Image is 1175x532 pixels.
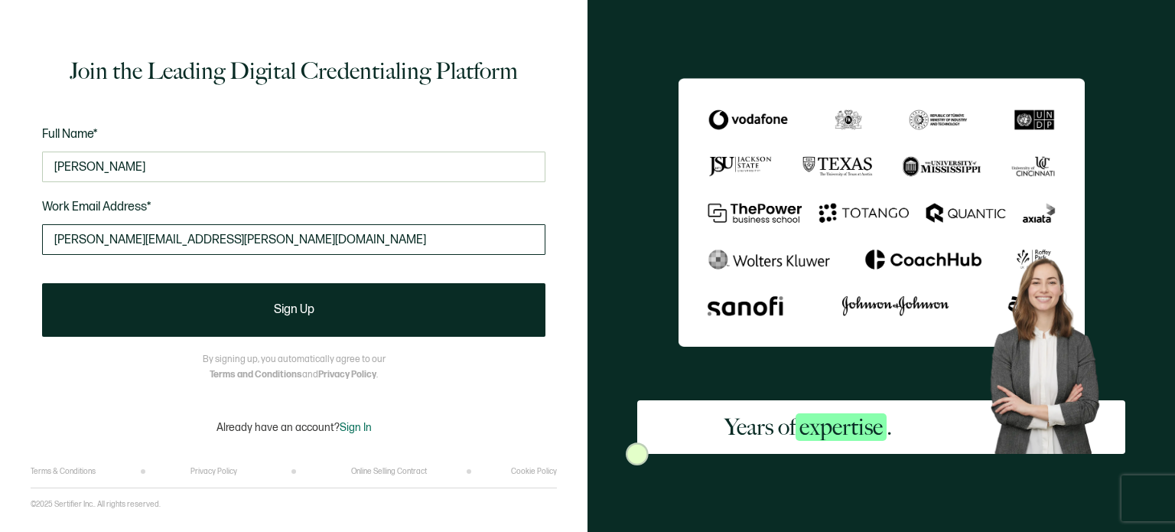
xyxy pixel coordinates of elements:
span: Work Email Address* [42,200,151,214]
span: Sign Up [274,304,314,316]
p: ©2025 Sertifier Inc.. All rights reserved. [31,500,161,509]
a: Cookie Policy [511,467,557,476]
p: Already have an account? [216,421,372,434]
img: Sertifier Signup - Years of <span class="strong-h">expertise</span>. Hero [978,248,1125,453]
a: Privacy Policy [190,467,237,476]
a: Terms and Conditions [210,369,302,380]
h1: Join the Leading Digital Credentialing Platform [70,56,518,86]
a: Terms & Conditions [31,467,96,476]
span: Sign In [340,421,372,434]
a: Online Selling Contract [351,467,427,476]
p: By signing up, you automatically agree to our and . [203,352,386,383]
input: Jane Doe [42,152,545,182]
img: Sertifier Signup [626,442,649,465]
button: Sign Up [42,283,545,337]
img: Sertifier Signup - Years of <span class="strong-h">expertise</span>. [679,78,1085,346]
a: Privacy Policy [318,369,376,380]
h2: Years of . [724,412,892,442]
input: Enter your work email address [42,224,545,255]
span: Full Name* [42,127,98,142]
span: expertise [796,413,887,441]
